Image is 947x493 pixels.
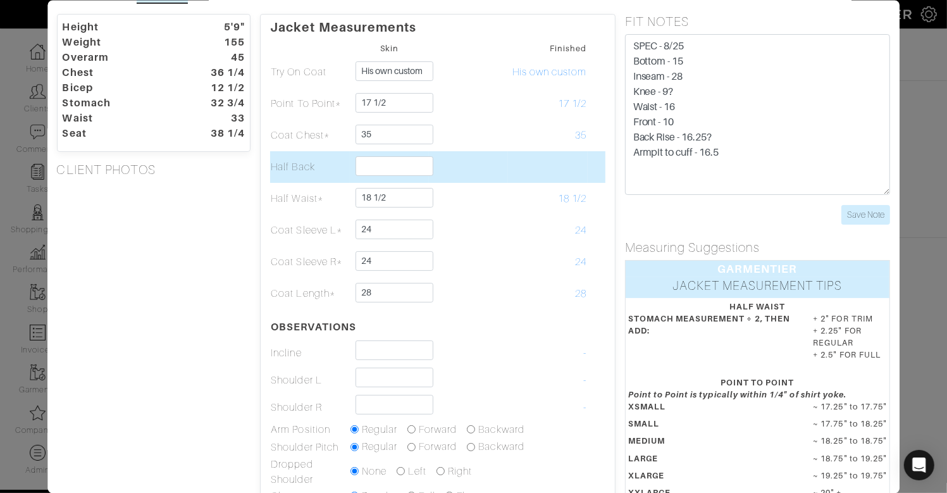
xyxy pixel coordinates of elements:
[804,418,896,430] dd: ~ 17.75" to 18.25"
[271,87,350,119] td: Point To Point*
[53,49,188,65] dt: Overarm
[362,463,387,478] label: None
[449,463,473,478] label: Right
[625,34,890,194] textarea: SPEC - 8/25 Bottom - 15 Inseam - 28 Knee - 9? Waist - 16 Front - 10 Back Rise - 16.25? Armpit to ...
[479,421,524,437] label: Backward
[628,376,887,388] div: POINT TO POINT
[53,65,188,80] dt: Chest
[362,421,397,437] label: Regular
[619,469,804,486] dt: XLARGE
[362,439,397,454] label: Regular
[584,402,587,413] span: -
[576,287,587,299] span: 28
[619,435,804,452] dt: MEDIUM
[271,309,350,339] th: OBSERVATIONS
[619,401,804,418] dt: XSMALL
[512,66,587,77] span: His own custom
[187,110,254,125] dt: 33
[271,182,350,214] td: Half Waist*
[271,119,350,151] td: Coat Chest*
[271,366,350,394] td: Shoulder L
[626,277,889,297] div: JACKET MEASUREMENT TIPS
[271,151,350,182] td: Half Back
[841,204,890,224] input: Save Note
[271,56,350,87] td: Try On Coat
[628,389,847,399] em: Point to Point is typically within 1/4" of shirt yoke.
[576,256,587,267] span: 24
[628,300,887,312] div: HALF WAIST
[619,452,804,469] dt: LARGE
[419,421,457,437] label: Forward
[53,19,188,34] dt: Height
[271,246,350,277] td: Coat Sleeve R*
[53,95,188,110] dt: Stomach
[550,43,587,53] small: Finished
[625,13,890,28] h5: FIT NOTES
[619,418,804,435] dt: SMALL
[584,347,587,359] span: -
[271,277,350,309] td: Coat Length*
[271,439,350,456] td: Shoulder Pitch
[187,95,254,110] dt: 32 3/4
[380,43,399,53] small: Skin
[187,19,254,34] dt: 5'9"
[57,161,251,177] h5: CLIENT PHOTOS
[804,312,896,361] dd: + 2" FOR TRIM + 2.25" FOR REGULAR + 2.5" FOR FULL
[187,49,254,65] dt: 45
[804,452,896,464] dd: ~ 18.75" to 19.25"
[271,394,350,421] td: Shoulder R
[584,375,587,386] span: -
[271,421,350,439] td: Arm Position
[187,34,254,49] dt: 155
[271,456,350,487] td: Dropped Shoulder
[804,401,896,413] dd: ~ 17.25" to 17.75"
[187,65,254,80] dt: 36 1/4
[804,469,896,481] dd: ~ 19.25" to 19.75"
[271,214,350,246] td: Coat Sleeve L*
[419,439,457,454] label: Forward
[576,129,587,140] span: 35
[187,125,254,140] dt: 38 1/4
[559,192,587,204] span: 18 1/2
[408,463,426,478] label: Left
[187,80,254,95] dt: 12 1/2
[53,80,188,95] dt: Bicep
[479,439,524,454] label: Backward
[626,260,889,277] div: GARMENTIER
[625,239,890,254] h5: Measuring Suggestions
[271,339,350,366] td: Incline
[904,450,934,480] div: Open Intercom Messenger
[271,14,605,34] p: Jacket Measurements
[53,34,188,49] dt: Weight
[804,435,896,447] dd: ~ 18.25" to 18.75"
[53,125,188,140] dt: Seat
[619,312,804,366] dt: STOMACH MEASUREMENT ÷ 2, THEN ADD:
[576,224,587,235] span: 24
[53,110,188,125] dt: Waist
[559,97,587,109] span: 17 1/2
